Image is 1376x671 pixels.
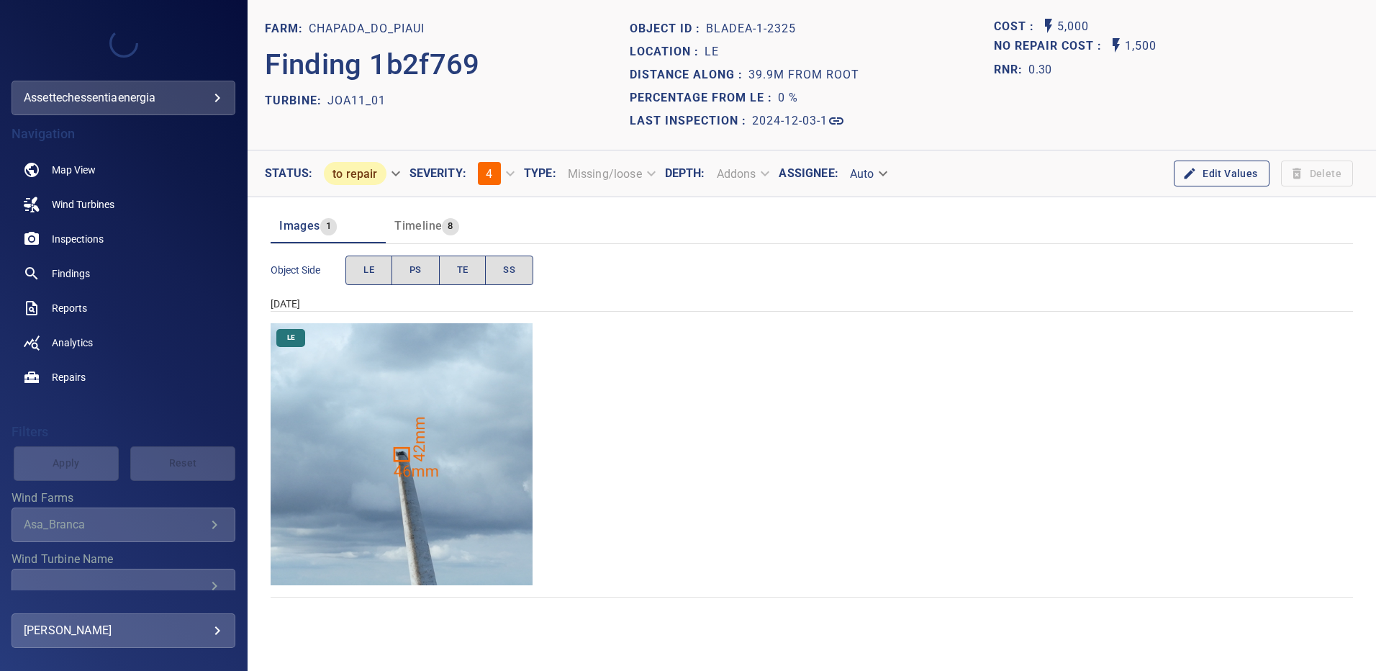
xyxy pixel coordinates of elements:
span: Object Side [271,263,345,277]
div: Missing/loose [556,161,665,186]
div: [PERSON_NAME] [24,619,223,642]
button: LE [345,256,392,285]
h4: Navigation [12,127,235,141]
p: Object ID : [630,20,706,37]
a: reports noActive [12,291,235,325]
span: 1 [320,218,337,235]
span: Analytics [52,335,93,350]
label: Wind Farms [12,492,235,504]
span: 8 [442,218,458,235]
h4: Filters [12,425,235,439]
a: map noActive [12,153,235,187]
p: Finding 1b2f769 [265,43,480,86]
span: LE [363,262,374,279]
p: Percentage from LE : [630,89,778,107]
p: LE [705,43,719,60]
h1: Cost : [994,20,1040,34]
span: 4 [486,167,492,181]
div: assettechessentiaenergia [12,81,235,115]
div: 4 [466,156,524,191]
a: inspections noActive [12,222,235,256]
div: Addons [705,161,779,186]
label: Wind Turbine Name [12,554,235,565]
button: TE [439,256,486,285]
span: The ratio of the additional incurred cost of repair in 1 year and the cost of repairing today. Fi... [994,58,1051,81]
svg: Auto Cost [1040,17,1057,35]
p: Distance along : [630,66,748,84]
p: 0.30 [1028,61,1051,78]
a: analytics noActive [12,325,235,360]
span: Map View [52,163,96,177]
label: Severity : [409,168,466,179]
h1: No Repair Cost : [994,40,1108,53]
span: Reports [52,301,87,315]
a: 2024-12-03-1 [752,112,845,130]
p: 0 % [778,89,798,107]
p: Location : [630,43,705,60]
span: to repair [324,167,386,181]
p: Chapada_do_Piaui [309,20,425,37]
p: bladeA-1-2325 [706,20,796,37]
a: windturbines noActive [12,187,235,222]
div: [DATE] [271,297,1353,311]
label: Depth : [665,168,705,179]
span: SS [503,262,515,279]
label: Type : [524,168,556,179]
span: TE [457,262,469,279]
div: to repair [312,156,409,191]
img: Chapada_do_Piaui/JOA11_01/2024-12-03-1/2024-12-03-1/image19wp19.jpg [271,323,533,585]
span: Projected additional costs incurred by waiting 1 year to repair. This is a function of possible i... [994,37,1108,56]
span: Repairs [52,370,86,384]
div: objectSide [345,256,533,285]
p: 5,000 [1057,17,1089,37]
div: assettechessentiaenergia [24,86,223,109]
button: SS [485,256,533,285]
div: Wind Turbine Name [12,569,235,603]
label: Assignee : [779,168,838,179]
button: Edit Values [1174,161,1269,187]
svg: Auto No Repair Cost [1108,37,1125,54]
div: Asa_Branca [24,518,206,531]
span: Timeline [394,219,442,233]
span: The base labour and equipment costs to repair the finding. Does not include the loss of productio... [994,17,1040,37]
span: Wind Turbines [52,197,114,212]
span: Findings [52,266,90,281]
a: repairs noActive [12,360,235,395]
p: 39.9m from root [748,66,859,84]
a: findings noActive [12,256,235,291]
p: 1,500 [1125,37,1157,56]
span: PS [409,262,422,279]
span: Inspections [52,232,104,246]
p: 2024-12-03-1 [752,112,828,130]
p: JOA11_01 [327,92,386,109]
p: FARM: [265,20,309,37]
span: LE [279,333,304,343]
h1: RNR: [994,61,1028,78]
p: Last Inspection : [630,112,752,130]
label: Status : [265,168,312,179]
div: Auto [838,161,897,186]
p: TURBINE: [265,92,327,109]
span: Images [279,219,320,233]
div: Wind Farms [12,508,235,542]
button: PS [391,256,440,285]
